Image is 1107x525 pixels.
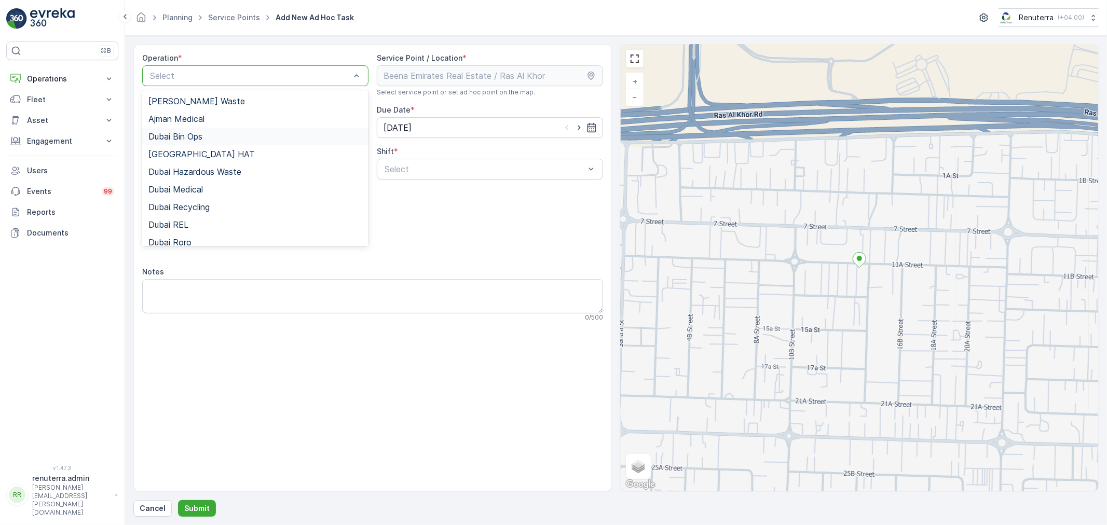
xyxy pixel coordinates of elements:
span: Dubai REL [148,220,188,229]
span: Dubai Recycling [148,202,210,212]
a: Zoom Out [627,89,643,105]
a: Layers [627,455,650,478]
p: Operations [27,74,98,84]
a: Zoom In [627,74,643,89]
p: Asset [27,115,98,126]
a: Users [6,160,118,181]
p: Cancel [140,503,166,514]
label: Operation [142,53,178,62]
label: Notes [142,267,164,276]
span: v 1.47.3 [6,465,118,471]
a: Events99 [6,181,118,202]
a: View Fullscreen [627,51,643,66]
a: Homepage [135,16,147,24]
p: Events [27,186,95,197]
p: 99 [104,187,112,196]
button: Engagement [6,131,118,151]
button: RRrenuterra.admin[PERSON_NAME][EMAIL_ADDRESS][PERSON_NAME][DOMAIN_NAME] [6,473,118,517]
img: logo_light-DOdMpM7g.png [30,8,75,29]
input: Beena Emirates Real Estate / Ras Al Khor [377,65,603,86]
span: + [633,77,637,86]
p: renuterra.admin [32,473,110,483]
div: RR [9,487,25,503]
button: Submit [178,500,216,517]
p: Submit [184,503,210,514]
p: Fleet [27,94,98,105]
label: Shift [377,147,394,156]
p: Engagement [27,136,98,146]
input: dd/mm/yyyy [377,117,603,138]
label: Due Date [377,105,411,114]
a: Service Points [208,13,260,22]
p: Renuterra [1019,12,1054,23]
p: Select [150,70,350,82]
span: [PERSON_NAME] Waste [148,96,245,106]
span: Dubai Medical [148,185,203,194]
a: Planning [162,13,193,22]
p: [PERSON_NAME][EMAIL_ADDRESS][PERSON_NAME][DOMAIN_NAME] [32,483,110,517]
button: Cancel [133,500,172,517]
p: Select [385,163,585,175]
span: − [633,92,638,101]
button: Renuterra(+04:00) [999,8,1099,27]
p: 0 / 500 [585,313,603,322]
button: Operations [6,68,118,89]
p: Reports [27,207,114,217]
button: Fleet [6,89,118,110]
p: ⌘B [101,47,111,55]
span: [GEOGRAPHIC_DATA] HAT [148,149,255,159]
span: Dubai Roro [148,238,192,247]
img: logo [6,8,27,29]
p: ( +04:00 ) [1058,13,1084,22]
button: Asset [6,110,118,131]
span: Ajman Medical [148,114,204,123]
p: Users [27,165,114,176]
p: Documents [27,228,114,238]
label: Service Point / Location [377,53,462,62]
span: Select service point or set ad hoc point on the map. [377,88,535,96]
span: Dubai Bin Ops [148,132,202,141]
a: Open this area in Google Maps (opens a new window) [623,478,658,491]
a: Documents [6,223,118,243]
span: Add New Ad Hoc Task [274,12,356,23]
img: Google [623,478,658,491]
span: Dubai Hazardous Waste [148,167,241,176]
a: Reports [6,202,118,223]
img: Screenshot_2024-07-26_at_13.33.01.png [999,12,1015,23]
